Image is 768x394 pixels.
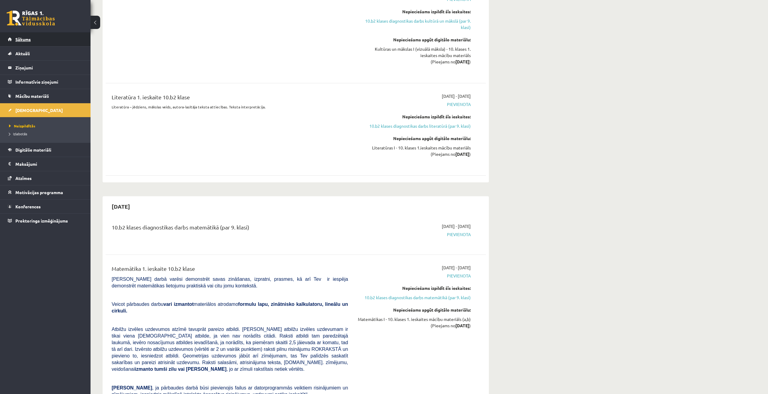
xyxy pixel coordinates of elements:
[15,93,49,99] span: Mācību materiāli
[112,302,348,313] span: Veicot pārbaudes darbu materiālos atrodamo
[15,37,31,42] span: Sākums
[112,302,348,313] b: formulu lapu, zinātnisko kalkulatoru, lineālu un cirkuli.
[15,147,51,152] span: Digitālie materiāli
[357,18,471,30] a: 10.b2 klases diagnostikas darbs kultūrā un mākslā (par 9. klasi)
[112,327,348,372] span: Atbilžu izvēles uzdevumos atzīmē tavuprāt pareizo atbildi. [PERSON_NAME] atbilžu izvēles uzdevuma...
[15,61,83,75] legend: Ziņojumi
[8,157,83,171] a: Maksājumi
[112,93,348,104] div: Literatūra 1. ieskaite 10.b2 klase
[8,103,83,117] a: [DEMOGRAPHIC_DATA]
[8,214,83,228] a: Proktoringa izmēģinājums
[357,273,471,279] span: Pievienota
[135,367,153,372] b: izmanto
[357,145,471,157] div: Literatūras I - 10. klases 1.ieskaites mācību materiāls (Pieejams no )
[9,123,84,129] a: Neizpildītās
[15,75,83,89] legend: Informatīvie ziņojumi
[164,302,194,307] b: vari izmantot
[15,51,30,56] span: Aktuāli
[357,37,471,43] div: Nepieciešams apgūt digitālo materiālu:
[8,89,83,103] a: Mācību materiāli
[106,199,136,213] h2: [DATE]
[15,107,63,113] span: [DEMOGRAPHIC_DATA]
[9,131,84,136] a: Izlabotās
[455,151,469,157] strong: [DATE]
[8,143,83,157] a: Digitālie materiāli
[8,46,83,60] a: Aktuāli
[112,104,348,110] p: Literatūra – jēdziens, mākslas veids, autora-lasītāja teksta attiecības. Teksta interpretācija.
[357,307,471,313] div: Nepieciešams apgūt digitālo materiālu:
[357,135,471,142] div: Nepieciešams apgūt digitālo materiālu:
[9,123,35,128] span: Neizpildītās
[112,223,348,234] div: 10.b2 klases diagnostikas darbs matemātikā (par 9. klasi)
[8,32,83,46] a: Sākums
[357,285,471,291] div: Nepieciešams izpildīt šīs ieskaites:
[112,277,348,288] span: [PERSON_NAME] darbā varēsi demonstrēt savas zināšanas, izpratni, prasmes, kā arī Tev ir iespēja d...
[112,264,348,276] div: Matemātika 1. ieskaite 10.b2 klase
[8,185,83,199] a: Motivācijas programma
[442,223,471,229] span: [DATE] - [DATE]
[8,200,83,213] a: Konferences
[8,61,83,75] a: Ziņojumi
[8,75,83,89] a: Informatīvie ziņojumi
[357,46,471,65] div: Kultūras un mākslas I (vizuālā māksla) - 10. klases 1. ieskaites mācību materiāls (Pieejams no )
[112,385,152,390] span: [PERSON_NAME]
[357,316,471,329] div: Matemātikas I - 10. klases 1. ieskaites mācību materiāls (a,b) (Pieejams no )
[357,101,471,107] span: Pievienota
[15,157,83,171] legend: Maksājumi
[8,171,83,185] a: Atzīmes
[442,93,471,99] span: [DATE] - [DATE]
[357,294,471,301] a: 10.b2 klases diagnostikas darbs matemātikā (par 9. klasi)
[154,367,226,372] b: tumši zilu vai [PERSON_NAME]
[442,264,471,271] span: [DATE] - [DATE]
[15,175,32,181] span: Atzīmes
[9,131,27,136] span: Izlabotās
[357,231,471,238] span: Pievienota
[7,11,55,26] a: Rīgas 1. Tālmācības vidusskola
[357,123,471,129] a: 10.b2 klases diagnostikas darbs literatūrā (par 9. klasi)
[357,114,471,120] div: Nepieciešams izpildīt šīs ieskaites:
[357,8,471,15] div: Nepieciešams izpildīt šīs ieskaites:
[455,59,469,64] strong: [DATE]
[455,323,469,328] strong: [DATE]
[15,218,68,223] span: Proktoringa izmēģinājums
[15,204,41,209] span: Konferences
[15,190,63,195] span: Motivācijas programma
